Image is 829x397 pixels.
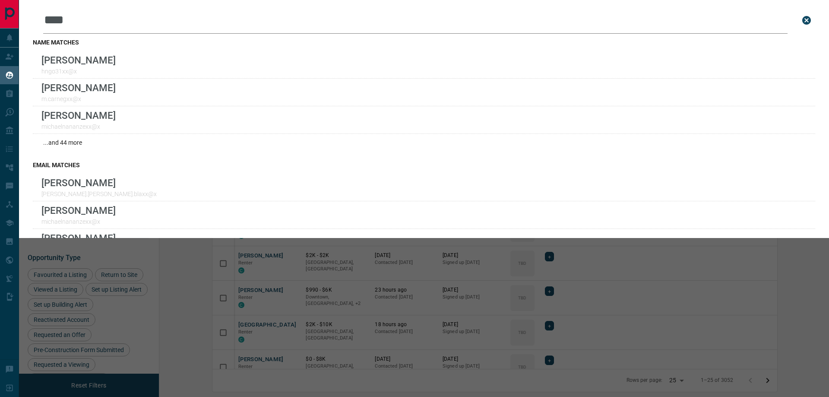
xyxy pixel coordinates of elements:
p: hngo31xx@x [41,68,116,75]
p: michaelnananzexx@x [41,123,116,130]
p: [PERSON_NAME] [41,205,116,216]
button: close search bar [798,12,815,29]
p: [PERSON_NAME] [41,82,116,93]
p: [PERSON_NAME].[PERSON_NAME].blaxx@x [41,191,157,197]
h3: name matches [33,39,815,46]
div: ...and 44 more [33,134,815,151]
p: [PERSON_NAME] [41,54,116,66]
p: [PERSON_NAME] [41,232,116,244]
p: [PERSON_NAME] [41,110,116,121]
h3: email matches [33,162,815,168]
p: m.carnegxx@x [41,95,116,102]
p: [PERSON_NAME] [41,177,157,188]
p: michaelnananzexx@x [41,218,116,225]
